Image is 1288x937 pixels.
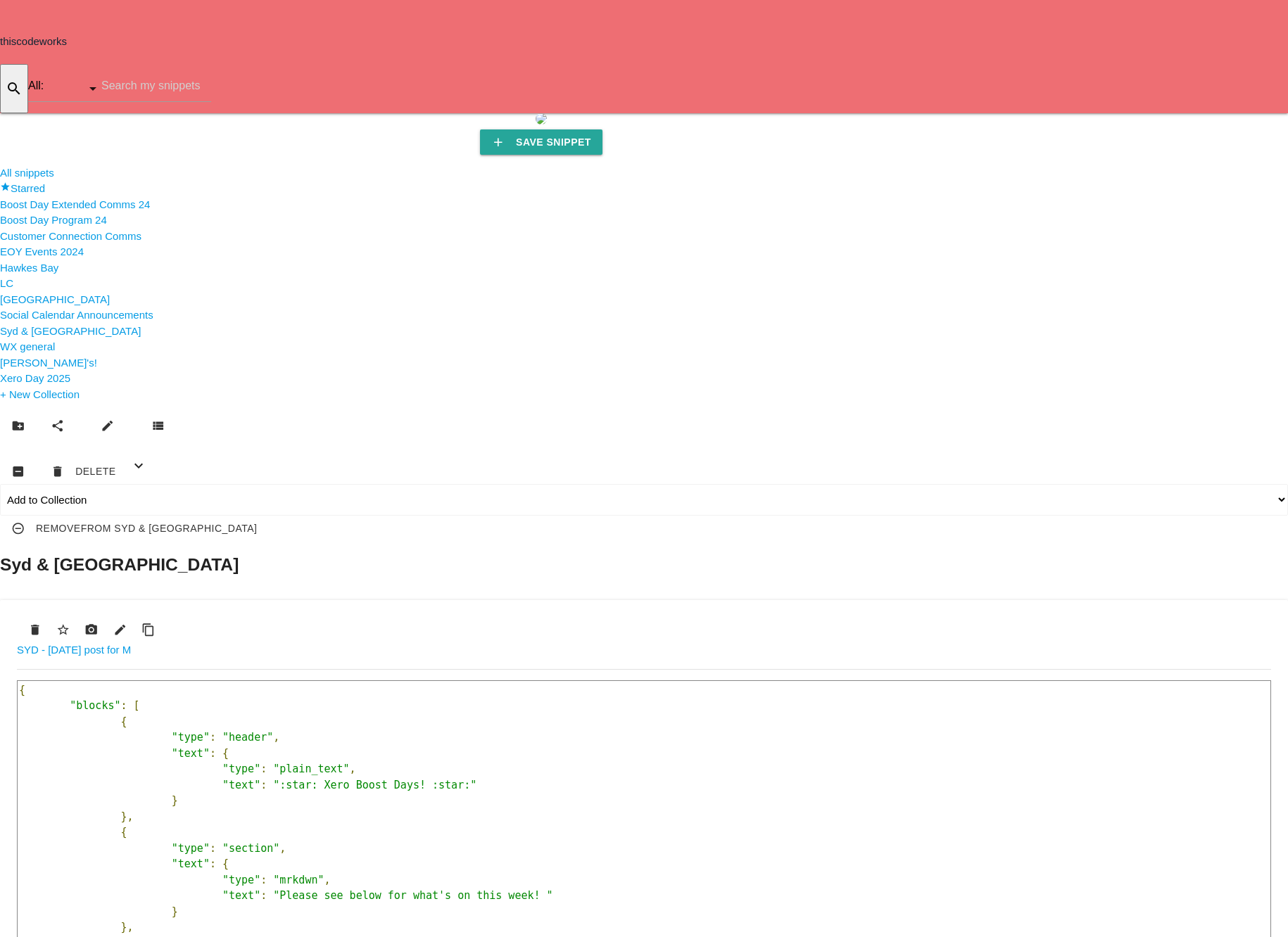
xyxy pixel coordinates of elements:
span: { [222,747,229,760]
a: view_list [140,413,187,438]
span: }, [121,810,134,823]
span: Delete [75,466,115,477]
span: : [210,731,216,744]
span: Starred [11,182,45,194]
span: "type" [222,874,260,886]
i: edit [113,617,127,642]
span: "Please see below for what's on this week! " [273,889,553,902]
i: photo_camera [84,617,99,642]
i: delete [28,617,42,642]
span: , [273,731,279,744]
a: addSave Snippet [480,129,602,155]
span: : [260,874,267,886]
span: } [172,794,178,807]
span: , [279,842,286,855]
span: "text" [172,858,210,870]
span: { [222,858,229,870]
span: "blocks" [70,699,120,712]
i: add [1190,113,1207,158]
span: : [260,889,267,902]
i: create_new_folder [11,413,25,438]
a: edit [102,617,127,642]
i: star_border [56,617,70,642]
i: indeterminate_check_box [11,459,25,484]
span: "type" [172,842,210,855]
span: : [121,699,127,712]
i: explore [1142,113,1158,158]
span: { [121,826,127,839]
span: "mrkdwn" [273,874,324,886]
a: Copy to Clipboard [130,617,156,642]
span: { [121,715,127,728]
span: }, [121,921,134,933]
span: : [260,779,267,791]
span: : [210,842,216,855]
a: edit [89,413,137,438]
span: : [260,763,267,775]
i: expand_more [130,457,147,474]
span: "type" [172,731,210,744]
span: "text" [222,779,260,791]
a: delete [17,617,42,642]
i: search [6,66,23,111]
i: add [491,129,505,155]
i: delete [51,459,65,484]
span: "header" [222,731,273,744]
a: photo_camera [73,617,99,642]
span: "type" [222,763,260,775]
i: person [1239,113,1256,158]
span: "plain_text" [273,763,349,775]
a: share [39,413,87,438]
span: "text" [222,889,260,902]
span: : [210,747,216,760]
i: arrow_drop_down [1256,113,1267,158]
img: user.png [536,113,547,125]
button: deleteDelete [39,459,127,484]
span: } [172,905,178,918]
i: home [1093,113,1110,158]
span: "text" [172,747,210,760]
span: { [19,684,25,696]
span: from Syd & [GEOGRAPHIC_DATA] [81,523,258,534]
span: [ [134,699,140,712]
i: share [51,413,65,438]
i: content_copy [141,617,156,642]
a: Star snippet [45,617,70,642]
a: SYD - [DATE] post for M [17,644,131,656]
span: ":star: Xero Boost Days! :star:" [273,779,476,791]
input: Search my snippets [101,70,211,102]
span: , [324,874,330,886]
i: edit [101,413,115,438]
span: , [350,763,356,775]
b: Save Snippet [516,136,591,148]
i: view_list [151,413,165,438]
span: "section" [222,842,279,855]
span: : [210,858,216,870]
i: remove_circle_outline [11,516,25,541]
